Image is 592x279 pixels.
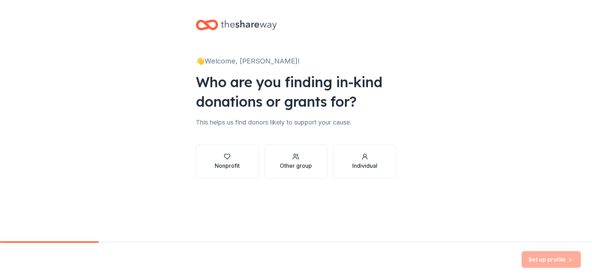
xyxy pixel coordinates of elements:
div: Other group [280,161,312,170]
div: Nonprofit [215,161,240,170]
div: This helps us find donors likely to support your cause. [196,117,397,128]
div: 👋 Welcome, [PERSON_NAME]! [196,55,397,67]
button: Other group [264,145,328,178]
button: Individual [333,145,396,178]
div: Who are you finding in-kind donations or grants for? [196,72,397,111]
button: Nonprofit [196,145,259,178]
div: Individual [352,161,377,170]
